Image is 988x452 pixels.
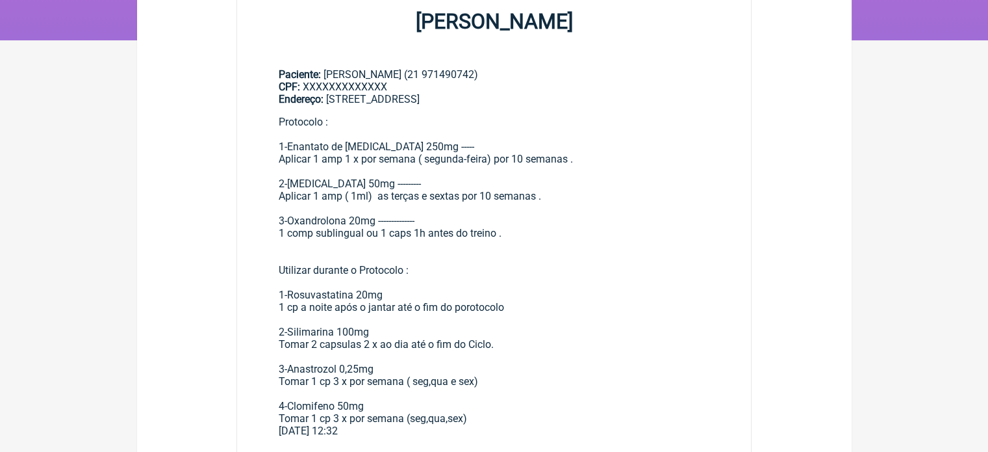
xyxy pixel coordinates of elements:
span: Paciente: [279,68,321,81]
h1: [PERSON_NAME] [237,9,752,34]
div: XXXXXXXXXXXXX [279,81,710,93]
div: Protocolo : 1-Enantato de [MEDICAL_DATA] 250mg ----- Aplicar 1 amp 1 x por semana ( segunda-feira... [279,116,710,425]
div: [DATE] 12:32 [279,425,710,437]
span: CPF: [279,81,300,93]
span: Endereço: [279,93,323,105]
div: [STREET_ADDRESS] [279,93,710,105]
div: [PERSON_NAME] (21 971490742) [279,68,710,105]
